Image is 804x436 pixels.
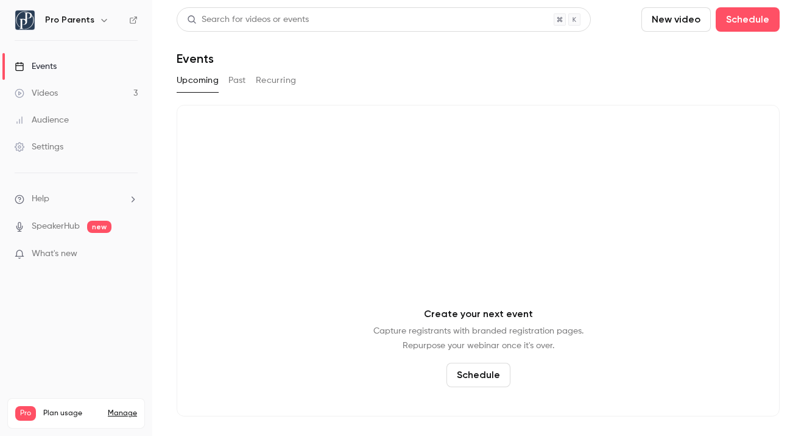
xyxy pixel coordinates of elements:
p: Create your next event [424,307,533,321]
h6: Pro Parents [45,14,94,26]
div: Audience [15,114,69,126]
iframe: Noticeable Trigger [123,249,138,260]
span: Pro [15,406,36,421]
span: What's new [32,248,77,260]
li: help-dropdown-opener [15,193,138,205]
button: New video [641,7,711,32]
img: Pro Parents [15,10,35,30]
div: Videos [15,87,58,99]
a: Manage [108,409,137,418]
button: Upcoming [177,71,219,90]
button: Recurring [256,71,297,90]
div: Settings [15,141,63,153]
span: new [87,221,111,233]
span: Plan usage [43,409,100,418]
a: SpeakerHub [32,220,80,233]
div: Search for videos or events [187,13,309,26]
button: Schedule [716,7,780,32]
p: Capture registrants with branded registration pages. Repurpose your webinar once it's over. [373,324,584,353]
span: Help [32,193,49,205]
div: Events [15,60,57,73]
h1: Events [177,51,214,66]
button: Schedule [446,363,510,387]
button: Past [228,71,246,90]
